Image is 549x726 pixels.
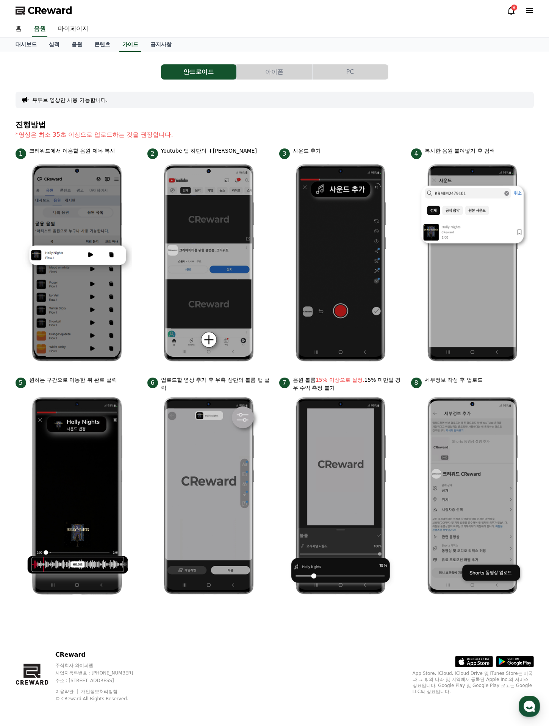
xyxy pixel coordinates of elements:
button: 아이폰 [237,64,312,80]
a: 이용약관 [55,689,79,694]
img: 7.png [285,392,396,600]
img: 4.png [417,159,528,367]
a: 아이폰 [237,64,313,80]
p: 사업자등록번호 : [PHONE_NUMBER] [55,670,148,676]
p: 주소 : [STREET_ADDRESS] [55,678,148,684]
a: 홈 [9,21,28,37]
a: 음원 [32,21,47,37]
img: 8.png [417,392,528,600]
p: 업로드할 영상 추가 후 우측 상단의 볼륨 탭 클릭 [161,376,270,392]
img: 5.png [22,392,132,600]
p: 크리워드에서 이용할 음원 제목 복사 [29,147,116,155]
a: 마이페이지 [52,21,94,37]
a: 8 [507,6,516,15]
p: 주식회사 와이피랩 [55,662,148,668]
button: PC [313,64,388,80]
a: 홈 [2,240,50,259]
a: 대화 [50,240,98,259]
img: 1.png [22,159,132,367]
p: App Store, iCloud, iCloud Drive 및 iTunes Store는 미국과 그 밖의 나라 및 지역에서 등록된 Apple Inc.의 서비스 상표입니다. Goo... [413,670,534,695]
span: 대화 [69,252,78,258]
a: 안드로이드 [161,64,237,80]
p: *영상은 최소 35초 이상으로 업로드하는 것을 권장합니다. [16,130,534,139]
span: 6 [147,378,158,388]
a: 실적 [43,37,66,52]
p: 사운드 추가 [293,147,321,155]
p: 복사한 음원 붙여넣기 후 검색 [425,147,495,155]
a: 공지사항 [144,37,178,52]
button: 유튜브 영상만 사용 가능합니다. [32,96,108,104]
div: 8 [511,5,517,11]
p: CReward [55,650,148,659]
img: 2.png [153,159,264,367]
span: 홈 [24,251,28,258]
img: 6.png [153,392,264,600]
a: 가이드 [119,37,141,52]
span: 3 [279,148,290,159]
p: © CReward All Rights Reserved. [55,696,148,702]
span: CReward [28,5,72,17]
a: 개인정보처리방침 [81,689,117,694]
h4: 진행방법 [16,120,534,129]
a: 설정 [98,240,145,259]
a: 대시보드 [9,37,43,52]
span: 설정 [117,251,126,258]
span: 5 [16,378,26,388]
button: 안드로이드 [161,64,236,80]
span: 4 [411,148,422,159]
p: 원하는 구간으로 이동한 뒤 완료 클릭 [29,376,117,384]
img: 3.png [285,159,396,367]
a: 음원 [66,37,88,52]
span: 7 [279,378,290,388]
a: 콘텐츠 [88,37,116,52]
span: 1 [16,148,26,159]
span: 8 [411,378,422,388]
p: 세부정보 작성 후 업로드 [425,376,483,384]
p: Youtube 앱 하단의 +[PERSON_NAME] [161,147,257,155]
p: 음원 볼륨 15% 미만일 경우 수익 측정 불가 [293,376,402,392]
span: 2 [147,148,158,159]
bold: 15% 이상으로 설정. [316,377,364,383]
a: CReward [16,5,72,17]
